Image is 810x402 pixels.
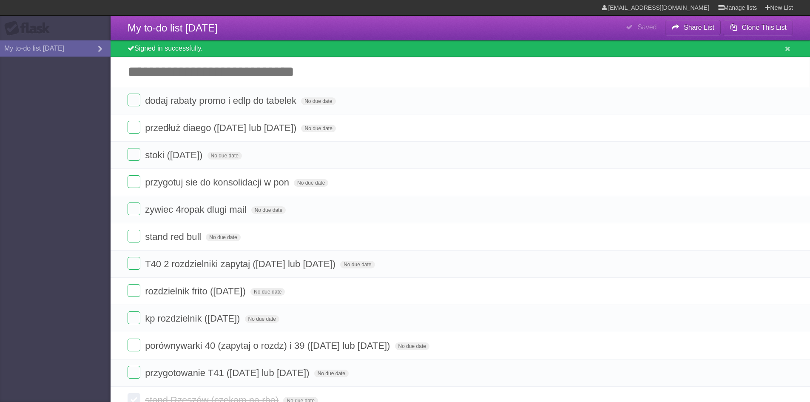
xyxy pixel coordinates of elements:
[145,204,248,215] span: zywiec 4ropak dlugi mail
[665,20,721,35] button: Share List
[314,370,349,377] span: No due date
[301,97,335,105] span: No due date
[128,257,140,270] label: Done
[145,150,205,160] span: stoki ([DATE])
[395,342,429,350] span: No due date
[128,148,140,161] label: Done
[245,315,279,323] span: No due date
[250,288,285,296] span: No due date
[145,368,311,378] span: przygotowanie T41 ([DATE] lub [DATE])
[145,340,392,351] span: porównywarki 40 (zapytaj o rozdz) i 39 ([DATE] lub [DATE])
[294,179,328,187] span: No due date
[301,125,335,132] span: No due date
[723,20,793,35] button: Clone This List
[128,22,218,34] span: My to-do list [DATE]
[145,259,338,269] span: T40 2 rozdzielniki zapytaj ([DATE] lub [DATE])
[145,177,291,188] span: przygotuj sie do konsolidacji w pon
[128,121,140,134] label: Done
[128,339,140,351] label: Done
[111,40,810,57] div: Signed in successfully.
[128,202,140,215] label: Done
[207,152,242,160] span: No due date
[128,284,140,297] label: Done
[340,261,375,268] span: No due date
[145,313,242,324] span: kp rozdzielnik ([DATE])
[145,286,248,297] span: rozdzielnik frito ([DATE])
[684,24,714,31] b: Share List
[206,234,240,241] span: No due date
[128,311,140,324] label: Done
[128,94,140,106] label: Done
[145,95,298,106] span: dodaj rabaty promo i edlp do tabelek
[145,123,298,133] span: przedłuż diaego ([DATE] lub [DATE])
[742,24,787,31] b: Clone This List
[4,21,55,36] div: Flask
[128,230,140,242] label: Done
[128,366,140,379] label: Done
[251,206,286,214] span: No due date
[128,175,140,188] label: Done
[637,23,657,31] b: Saved
[145,231,203,242] span: stand red bull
